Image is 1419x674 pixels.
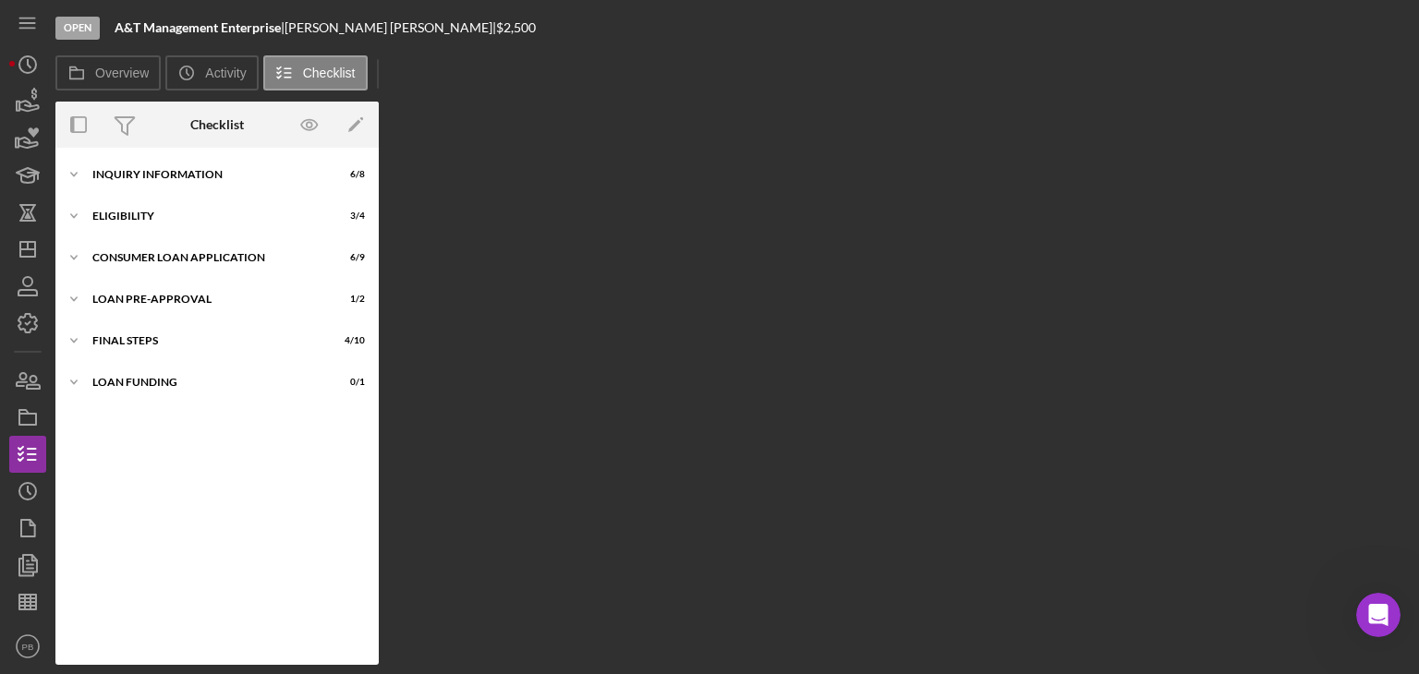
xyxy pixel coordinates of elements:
[92,169,319,180] div: Inquiry Information
[22,642,34,652] text: PB
[332,377,365,388] div: 0 / 1
[55,55,161,90] button: Overview
[1356,593,1401,637] iframe: Intercom live chat
[92,377,319,388] div: Loan Funding
[303,66,356,80] label: Checklist
[332,169,365,180] div: 6 / 8
[496,19,536,35] span: $2,500
[92,294,319,305] div: Loan Pre-Approval
[332,211,365,222] div: 3 / 4
[92,252,319,263] div: Consumer Loan Application
[205,66,246,80] label: Activity
[92,335,319,346] div: FINAL STEPS
[332,252,365,263] div: 6 / 9
[115,19,281,35] b: A&T Management Enterprise
[95,66,149,80] label: Overview
[285,20,496,35] div: [PERSON_NAME] [PERSON_NAME] |
[9,628,46,665] button: PB
[190,117,244,132] div: Checklist
[332,294,365,305] div: 1 / 2
[55,17,100,40] div: Open
[165,55,258,90] button: Activity
[332,335,365,346] div: 4 / 10
[115,20,285,35] div: |
[92,211,319,222] div: Eligibility
[263,55,368,90] button: Checklist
